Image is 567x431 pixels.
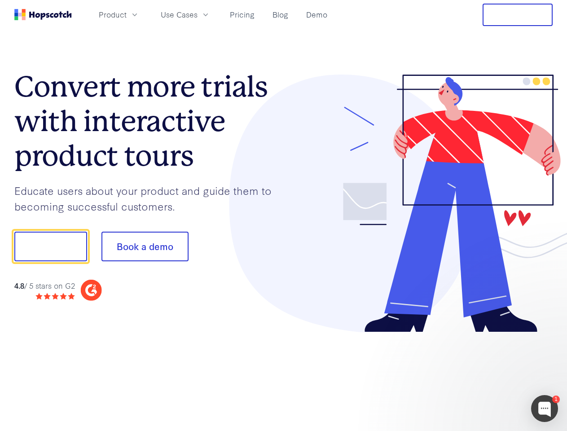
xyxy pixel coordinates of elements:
button: Use Cases [155,7,215,22]
button: Free Trial [483,4,553,26]
a: Pricing [226,7,258,22]
p: Educate users about your product and guide them to becoming successful customers. [14,183,284,214]
button: Product [93,7,145,22]
a: Home [14,9,72,20]
button: Show me! [14,232,87,261]
span: Product [99,9,127,20]
div: / 5 stars on G2 [14,280,75,291]
span: Use Cases [161,9,198,20]
a: Blog [269,7,292,22]
strong: 4.8 [14,280,24,290]
button: Book a demo [101,232,189,261]
h1: Convert more trials with interactive product tours [14,70,284,173]
div: 1 [552,396,560,403]
a: Demo [303,7,331,22]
